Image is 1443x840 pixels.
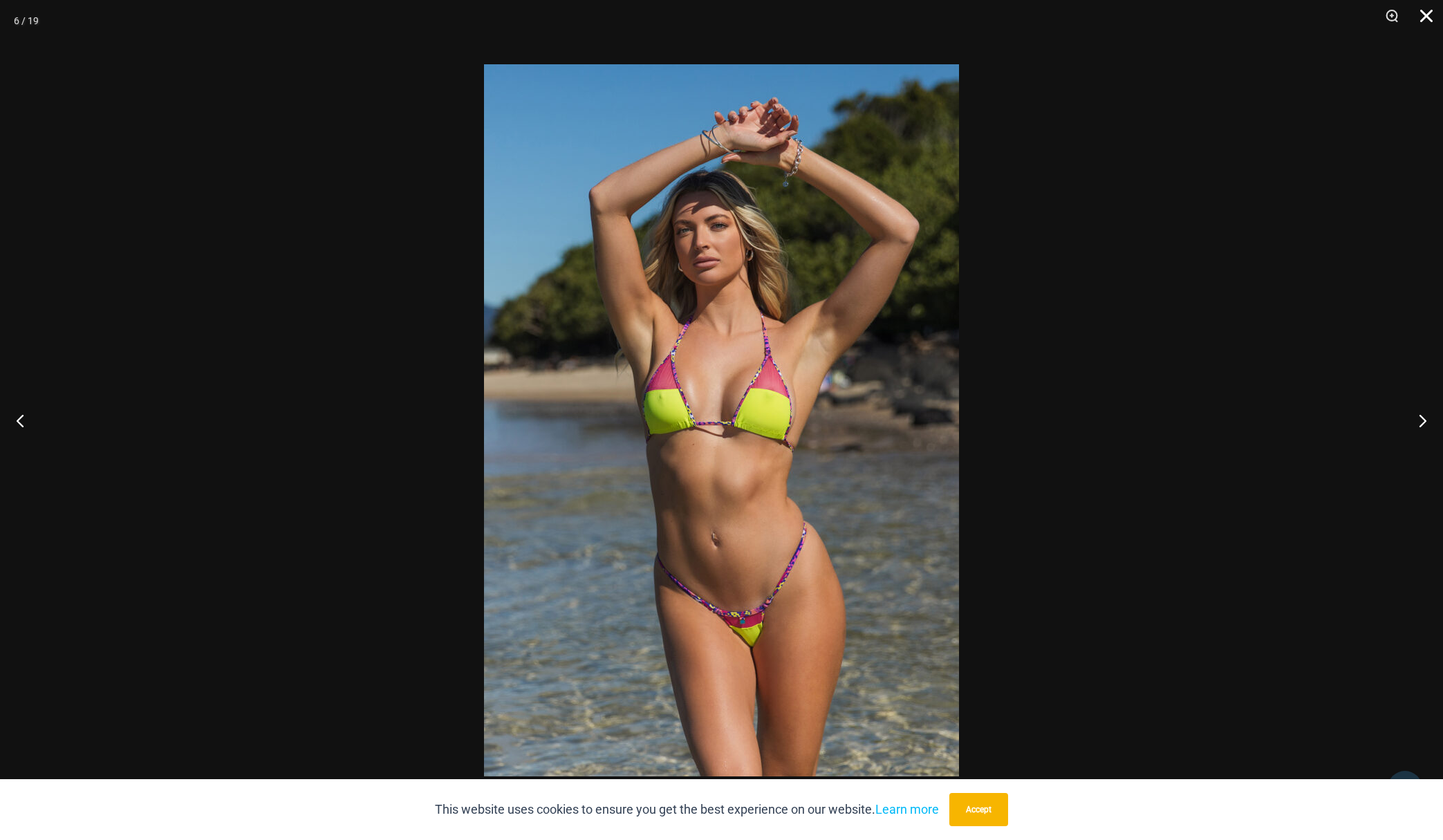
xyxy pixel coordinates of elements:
[435,799,939,820] p: This website uses cookies to ensure you get the best experience on our website.
[875,802,939,816] a: Learn more
[1391,386,1443,455] button: Next
[949,793,1008,826] button: Accept
[484,64,959,776] img: Coastal Bliss Leopard Sunset 3171 Tri Top 4275 Micro Bikini 04
[14,10,39,31] div: 6 / 19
